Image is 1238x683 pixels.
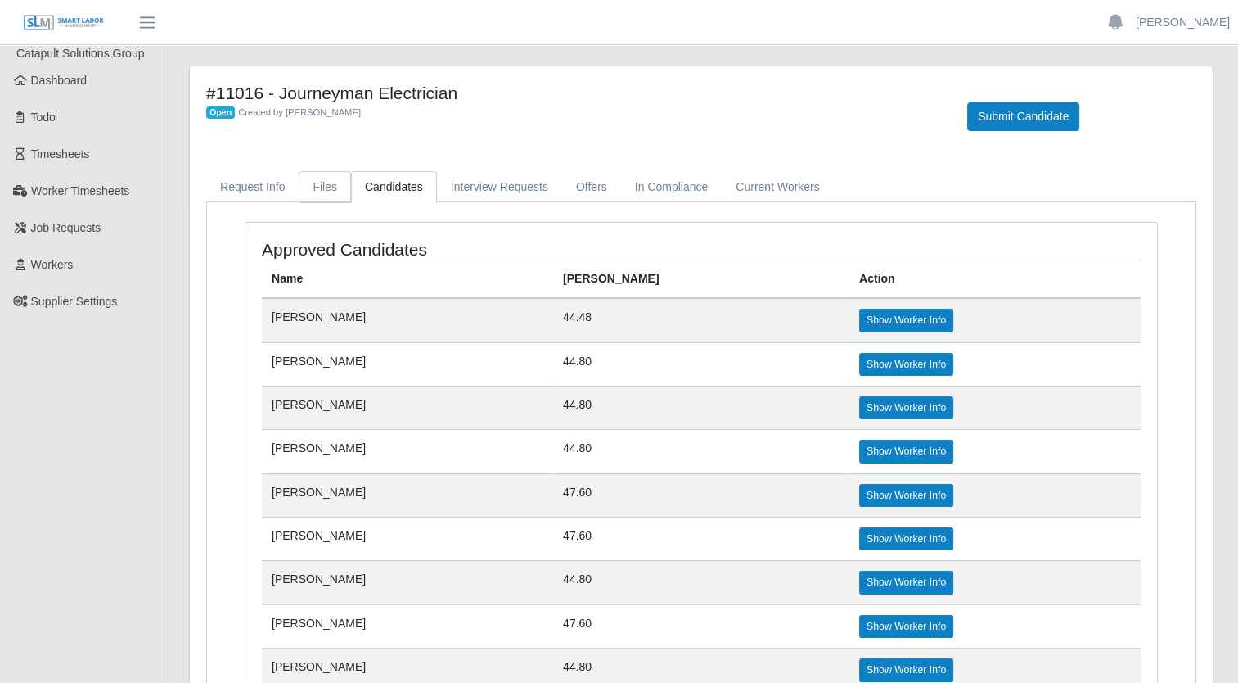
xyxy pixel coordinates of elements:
[262,604,553,648] td: [PERSON_NAME]
[553,298,849,342] td: 44.48
[562,171,621,203] a: Offers
[206,106,235,120] span: Open
[31,221,101,234] span: Job Requests
[16,47,144,60] span: Catapult Solutions Group
[31,111,56,124] span: Todo
[31,74,88,87] span: Dashboard
[262,239,614,260] h4: Approved Candidates
[859,309,953,332] a: Show Worker Info
[262,473,553,517] td: [PERSON_NAME]
[849,260,1141,299] th: Action
[553,260,849,299] th: [PERSON_NAME]
[553,561,849,604] td: 44.80
[859,440,953,463] a: Show Worker Info
[859,658,953,681] a: Show Worker Info
[859,527,953,550] a: Show Worker Info
[859,484,953,507] a: Show Worker Info
[23,14,105,32] img: SLM Logo
[553,473,849,517] td: 47.60
[553,518,849,561] td: 47.60
[859,615,953,638] a: Show Worker Info
[31,147,90,161] span: Timesheets
[262,342,553,386] td: [PERSON_NAME]
[31,258,74,271] span: Workers
[553,604,849,648] td: 47.60
[351,171,437,203] a: Candidates
[31,295,118,308] span: Supplier Settings
[262,298,553,342] td: [PERSON_NAME]
[859,353,953,376] a: Show Worker Info
[553,430,849,473] td: 44.80
[262,430,553,473] td: [PERSON_NAME]
[206,83,943,103] h4: #11016 - Journeyman Electrician
[262,518,553,561] td: [PERSON_NAME]
[262,386,553,429] td: [PERSON_NAME]
[1136,14,1230,31] a: [PERSON_NAME]
[31,184,129,197] span: Worker Timesheets
[859,396,953,419] a: Show Worker Info
[437,171,562,203] a: Interview Requests
[238,107,361,117] span: Created by [PERSON_NAME]
[262,260,553,299] th: Name
[553,342,849,386] td: 44.80
[859,571,953,594] a: Show Worker Info
[206,171,299,203] a: Request Info
[621,171,723,203] a: In Compliance
[299,171,351,203] a: Files
[967,102,1079,131] button: Submit Candidate
[722,171,833,203] a: Current Workers
[553,386,849,429] td: 44.80
[262,561,553,604] td: [PERSON_NAME]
